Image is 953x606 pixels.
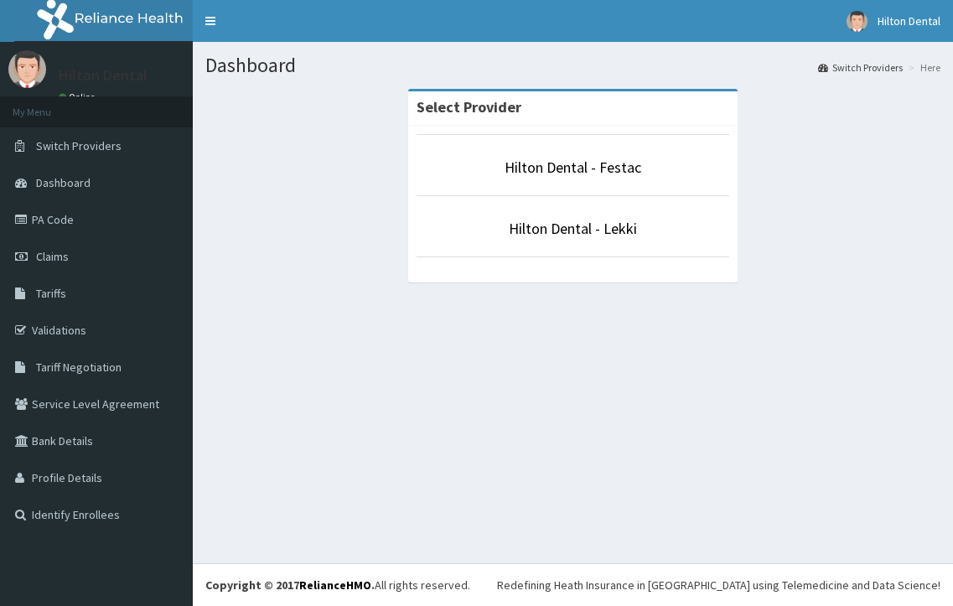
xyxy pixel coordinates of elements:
[904,60,940,75] li: Here
[59,68,148,83] p: Hilton Dental
[8,50,46,88] img: User Image
[847,11,868,32] img: User Image
[878,13,940,28] span: Hilton Dental
[299,578,371,593] a: RelianceHMO
[36,138,122,153] span: Switch Providers
[509,219,637,238] a: Hilton Dental - Lekki
[36,286,66,301] span: Tariffs
[36,360,122,375] span: Tariff Negotiation
[417,97,521,117] strong: Select Provider
[36,175,91,190] span: Dashboard
[205,578,375,593] strong: Copyright © 2017 .
[505,158,641,177] a: Hilton Dental - Festac
[193,563,953,606] footer: All rights reserved.
[497,577,940,593] div: Redefining Heath Insurance in [GEOGRAPHIC_DATA] using Telemedicine and Data Science!
[59,91,99,103] a: Online
[818,60,903,75] a: Switch Providers
[36,249,69,264] span: Claims
[205,54,940,76] h1: Dashboard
